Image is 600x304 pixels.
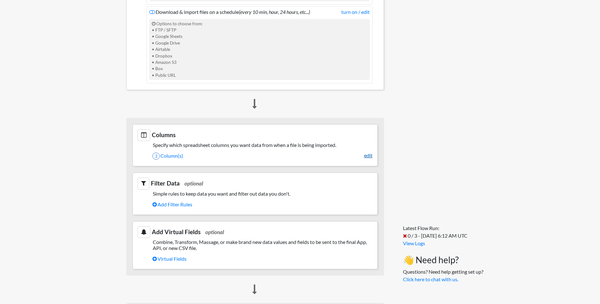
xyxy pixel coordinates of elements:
[138,178,373,189] h3: Filter Data
[341,8,370,16] a: turn on / edit
[403,276,458,282] a: Click here to chat with us.
[205,229,224,235] span: optional
[403,268,483,283] p: Questions? Need help getting set up?
[152,153,160,160] span: 3
[239,9,310,15] i: (every 10 min, hour, 24 hours, etc...)
[364,152,373,159] a: edit
[152,150,373,161] a: 3Column(s)
[149,19,370,80] div: Options to choose from: • FTP / SFTP • Google Sheets • Google Drive • Airtable • Dropbox • Amazon...
[138,129,373,141] h3: Columns
[138,142,373,148] h5: Specify which spreadsheet columns you want data from when a file is being imported.
[152,199,373,210] a: Add Filter Rules
[146,6,373,84] li: Download & import files on a schedule
[403,240,425,246] a: View Logs
[138,226,373,238] h3: Add Virtual Fields
[138,191,373,197] h5: Simple rules to keep data you want and filter out data you don't.
[152,253,373,264] a: Virtual Fields
[403,255,483,265] h3: 👋 Need help?
[184,180,203,187] span: optional
[138,239,373,251] h5: Combine, Transform, Massage, or make brand new data values and fields to be sent to the final App...
[568,272,592,296] iframe: Drift Widget Chat Controller
[403,225,467,239] span: Latest Flow Run: 0 / 3 - [DATE] 6:12 AM UTC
